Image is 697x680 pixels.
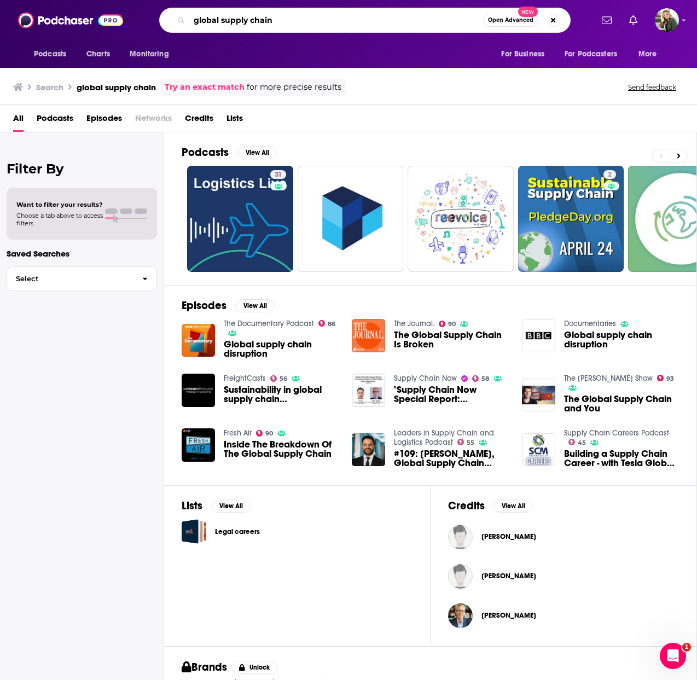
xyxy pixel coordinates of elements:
p: Saved Searches [7,248,157,259]
span: Open Advanced [488,18,533,23]
a: #109: Andreu Marco, Global Supply Chain Executive [394,449,509,468]
span: 45 [578,440,586,445]
a: Global supply chain disruption [224,340,339,358]
a: PodcastsView All [182,146,277,159]
a: Bill Hurles [481,532,536,541]
a: Show notifications dropdown [625,11,642,30]
img: "Supply Chain Now Special Report: Coronavirus Update & Global Supply Chain Implications" [352,374,385,407]
a: The Global Supply Chain Is Broken [352,319,385,352]
a: André Teixeira [481,572,536,580]
span: 2 [608,170,612,181]
span: 1 [682,643,691,652]
img: Global supply chain disruption [522,319,555,352]
a: Building a Supply Chain Career - with Tesla Global Supply Chain Manager, Michael Meeth [564,449,679,468]
a: "Supply Chain Now Special Report: Coronavirus Update & Global Supply Chain Implications" [394,385,509,404]
img: The Global Supply Chain and You [522,379,555,412]
a: Global supply chain disruption [564,330,679,349]
a: The Journal. [394,319,434,328]
img: Robert Sroufe [448,603,473,628]
span: Logged in as julepmarketing [655,8,679,32]
button: open menu [631,44,671,65]
button: open menu [26,44,80,65]
h2: Brands [182,660,227,674]
a: Fresh Air [224,428,252,438]
a: The Global Supply Chain Is Broken [394,330,509,349]
a: CreditsView All [448,499,533,513]
a: All [13,109,24,132]
span: "Supply Chain Now Special Report: [MEDICAL_DATA] Update & Global Supply Chain Implications" [394,385,509,404]
h2: Lists [182,499,202,513]
a: 45 [568,439,586,445]
h2: Filter By [7,161,157,177]
a: Show notifications dropdown [597,11,616,30]
a: 31 [270,170,286,179]
a: Legal careers [182,519,206,544]
a: 2 [603,170,616,179]
button: View All [237,146,277,159]
button: Show profile menu [655,8,679,32]
img: Global supply chain disruption [182,324,215,357]
span: 90 [448,322,456,327]
button: open menu [493,44,558,65]
a: 55 [457,439,475,445]
button: Send feedback [625,83,679,92]
span: Select [7,275,133,282]
span: Charts [86,47,110,62]
a: 90 [256,430,274,437]
span: [PERSON_NAME] [481,611,536,620]
span: 86 [328,322,335,327]
a: Credits [185,109,213,132]
a: The Charlie Kirk Show [564,374,653,383]
button: View All [211,499,251,513]
a: 86 [318,320,336,327]
button: open menu [122,44,183,65]
input: Search podcasts, credits, & more... [189,11,483,29]
span: 56 [280,376,287,381]
button: Robert SroufeRobert Sroufe [448,598,679,633]
span: #109: [PERSON_NAME], Global Supply Chain Executive [394,449,509,468]
button: Unlock [231,661,278,674]
a: FreightCasts [224,374,266,383]
img: André Teixeira [448,564,473,589]
span: Podcasts [34,47,66,62]
a: Inside The Breakdown Of The Global Supply Chain [224,440,339,458]
img: Inside The Breakdown Of The Global Supply Chain [182,428,215,462]
span: More [638,47,657,62]
span: 93 [666,376,674,381]
img: Bill Hurles [448,525,473,549]
a: EpisodesView All [182,299,275,312]
span: For Podcasters [565,47,617,62]
span: Want to filter your results? [16,201,103,208]
a: Podcasts [37,109,73,132]
a: Robert Sroufe [481,611,536,620]
a: Supply Chain Now [394,374,457,383]
div: Search podcasts, credits, & more... [159,8,571,33]
a: #109: Andreu Marco, Global Supply Chain Executive [352,433,385,467]
button: Open AdvancedNew [483,14,538,27]
span: Episodes [86,109,122,132]
button: Select [7,266,157,291]
a: ListsView All [182,499,251,513]
a: 90 [439,321,456,327]
img: Building a Supply Chain Career - with Tesla Global Supply Chain Manager, Michael Meeth [522,433,555,467]
h2: Episodes [182,299,226,312]
a: Sustainability in global supply chain management - Global Supply Chain Week [224,385,339,404]
span: Networks [135,109,172,132]
iframe: Intercom live chat [660,643,686,669]
a: Lists [226,109,243,132]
